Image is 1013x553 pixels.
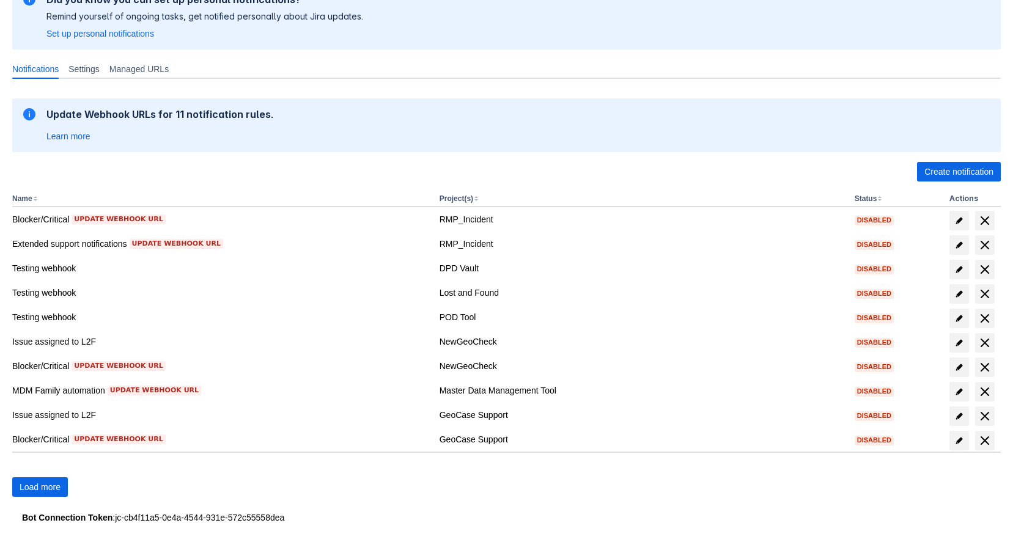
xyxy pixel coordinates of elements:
[74,214,163,224] span: Update webhook URL
[855,364,894,370] span: Disabled
[12,287,430,299] div: Testing webhook
[12,311,430,323] div: Testing webhook
[855,266,894,273] span: Disabled
[440,409,845,421] div: GeoCase Support
[855,315,894,321] span: Disabled
[978,213,992,228] span: delete
[46,108,274,120] h2: Update Webhook URLs for 11 notification rules.
[22,511,991,524] div: : jc-cb4f11a5-0e4a-4544-931e-572c55558dea
[978,360,992,375] span: delete
[12,238,430,250] div: Extended support notifications
[954,387,964,397] span: edit
[22,107,37,122] span: information
[74,361,163,371] span: Update webhook URL
[440,262,845,274] div: DPD Vault
[954,338,964,348] span: edit
[855,388,894,395] span: Disabled
[440,360,845,372] div: NewGeoCheck
[978,409,992,423] span: delete
[924,162,993,181] span: Create notification
[12,213,430,225] div: Blocker/Critical
[12,262,430,274] div: Testing webhook
[978,384,992,399] span: delete
[855,437,894,444] span: Disabled
[440,213,845,225] div: RMP_Incident
[46,130,90,142] a: Learn more
[132,239,221,249] span: Update webhook URL
[12,409,430,421] div: Issue assigned to L2F
[978,287,992,301] span: delete
[440,335,845,348] div: NewGeoCheck
[68,63,100,75] span: Settings
[12,384,430,397] div: MDM Family automation
[46,10,363,23] p: Remind yourself of ongoing tasks, get notified personally about Jira updates.
[917,162,1001,181] button: Create notification
[945,191,1001,207] th: Actions
[855,194,877,203] button: Status
[12,63,59,75] span: Notifications
[20,477,61,497] span: Load more
[440,384,845,397] div: Master Data Management Tool
[855,217,894,224] span: Disabled
[440,194,473,203] button: Project(s)
[440,238,845,250] div: RMP_Incident
[978,238,992,252] span: delete
[954,411,964,421] span: edit
[978,262,992,277] span: delete
[12,360,430,372] div: Blocker/Critical
[12,194,32,203] button: Name
[12,335,430,348] div: Issue assigned to L2F
[440,311,845,323] div: POD Tool
[954,436,964,445] span: edit
[74,434,163,444] span: Update webhook URL
[110,386,199,395] span: Update webhook URL
[855,412,894,419] span: Disabled
[954,362,964,372] span: edit
[109,63,169,75] span: Managed URLs
[954,289,964,299] span: edit
[440,433,845,445] div: GeoCase Support
[12,433,430,445] div: Blocker/Critical
[855,241,894,248] span: Disabled
[978,311,992,326] span: delete
[954,265,964,274] span: edit
[440,287,845,299] div: Lost and Found
[855,339,894,346] span: Disabled
[46,27,154,40] a: Set up personal notifications
[855,290,894,297] span: Disabled
[978,335,992,350] span: delete
[954,240,964,250] span: edit
[12,477,68,497] button: Load more
[978,433,992,448] span: delete
[954,216,964,225] span: edit
[954,313,964,323] span: edit
[22,513,112,522] strong: Bot Connection Token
